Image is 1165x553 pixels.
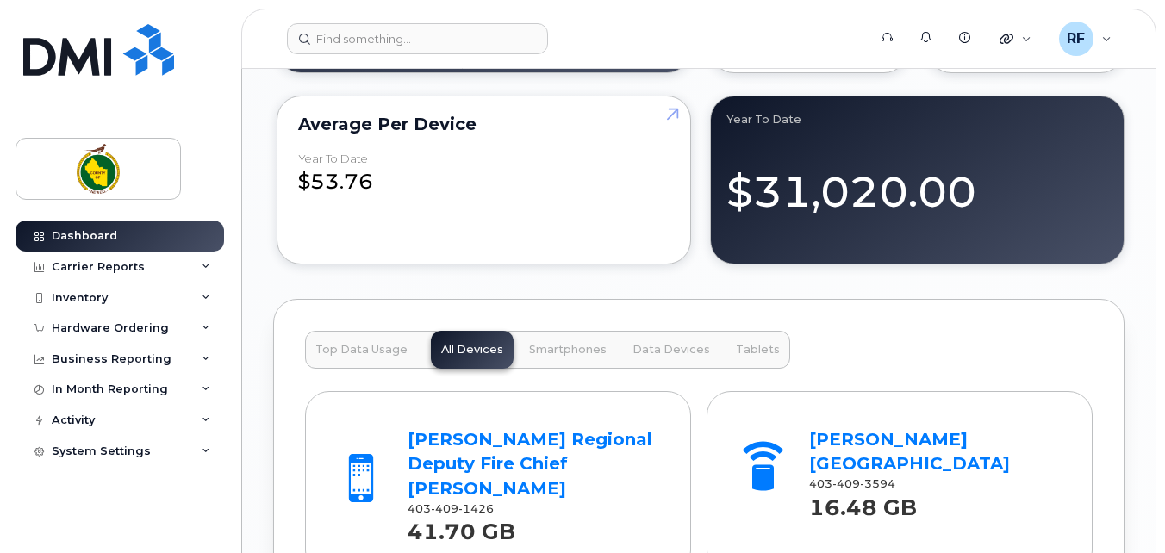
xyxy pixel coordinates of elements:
[726,331,790,369] button: Tablets
[726,147,1108,222] div: $31,020.00
[726,112,1108,126] div: Year to Date
[298,117,670,131] div: Average per Device
[987,22,1044,56] div: Quicklinks
[458,502,494,515] span: 1426
[860,477,895,490] span: 3594
[809,429,1010,475] a: [PERSON_NAME][GEOGRAPHIC_DATA]
[1047,22,1124,56] div: Roberta Fernell
[408,502,494,515] span: 403
[408,429,652,499] a: [PERSON_NAME] Regional Deputy Fire Chief [PERSON_NAME]
[287,23,548,54] input: Find something...
[305,331,418,369] button: Top Data Usage
[431,502,458,515] span: 409
[632,343,710,357] span: Data Devices
[298,152,368,165] div: Year to Date
[736,343,780,357] span: Tablets
[832,477,860,490] span: 409
[298,152,670,197] div: $53.76
[809,485,917,520] strong: 16.48 GB
[519,331,617,369] button: Smartphones
[529,343,607,357] span: Smartphones
[315,343,408,357] span: Top Data Usage
[622,331,720,369] button: Data Devices
[1067,28,1085,49] span: RF
[408,509,515,544] strong: 41.70 GB
[809,477,895,490] span: 403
